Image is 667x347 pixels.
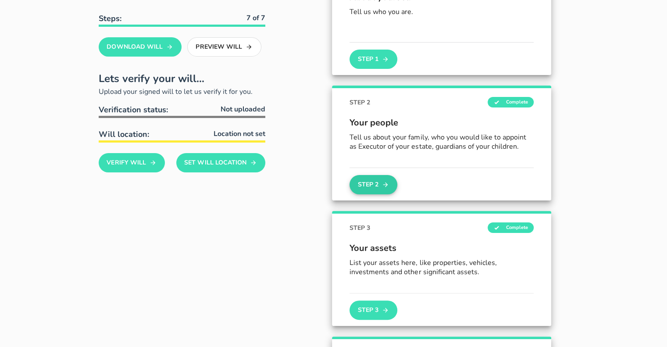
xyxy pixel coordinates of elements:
span: Location not set [214,129,265,139]
h2: Lets verify your will... [99,71,265,86]
p: Tell us who you are. [350,7,534,17]
button: Set Will Location [176,153,265,172]
button: Step 2 [350,175,397,194]
span: Your assets [350,242,534,255]
b: 7 of 7 [246,13,265,23]
span: Verification status: [99,104,168,115]
span: Not uploaded [221,104,265,114]
span: Will location: [99,129,149,140]
button: Download Will [99,37,182,57]
span: Complete [488,97,534,107]
button: Preview Will [187,37,261,57]
b: Steps: [99,13,121,24]
button: Verify Will [99,153,165,172]
span: Complete [488,222,534,233]
button: Step 1 [350,50,397,69]
button: Step 3 [350,300,397,320]
p: Tell us about your family, who you would like to appoint as Executor of your estate, guardians of... [350,133,534,151]
span: Your people [350,116,534,129]
span: STEP 3 [350,223,370,233]
p: Upload your signed will to let us verify it for you. [99,86,265,97]
span: STEP 2 [350,98,370,107]
p: List your assets here, like properties, vehicles, investments and other significant assets. [350,258,534,277]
